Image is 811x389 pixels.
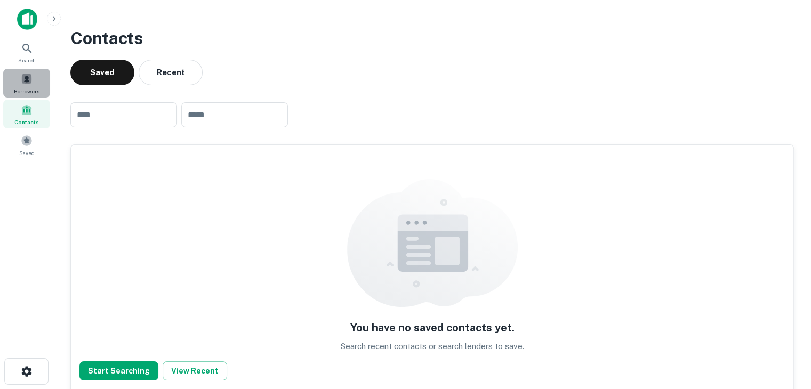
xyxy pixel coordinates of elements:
a: Search [3,38,50,67]
img: empty content [347,179,518,307]
span: Contacts [14,118,39,126]
button: Saved [70,60,134,85]
a: Saved [3,131,50,159]
button: View Recent [163,361,227,380]
h5: You have no saved contacts yet. [350,320,515,336]
button: Recent [139,60,203,85]
p: Search recent contacts or search lenders to save. [341,340,524,353]
a: Contacts [3,100,50,128]
iframe: Chat Widget [758,304,811,355]
a: Borrowers [3,69,50,98]
button: Start Searching [79,361,158,380]
span: Saved [19,149,35,157]
img: capitalize-icon.png [17,9,37,30]
span: Borrowers [14,87,39,95]
span: Search [18,56,36,64]
h3: Contacts [70,26,794,51]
